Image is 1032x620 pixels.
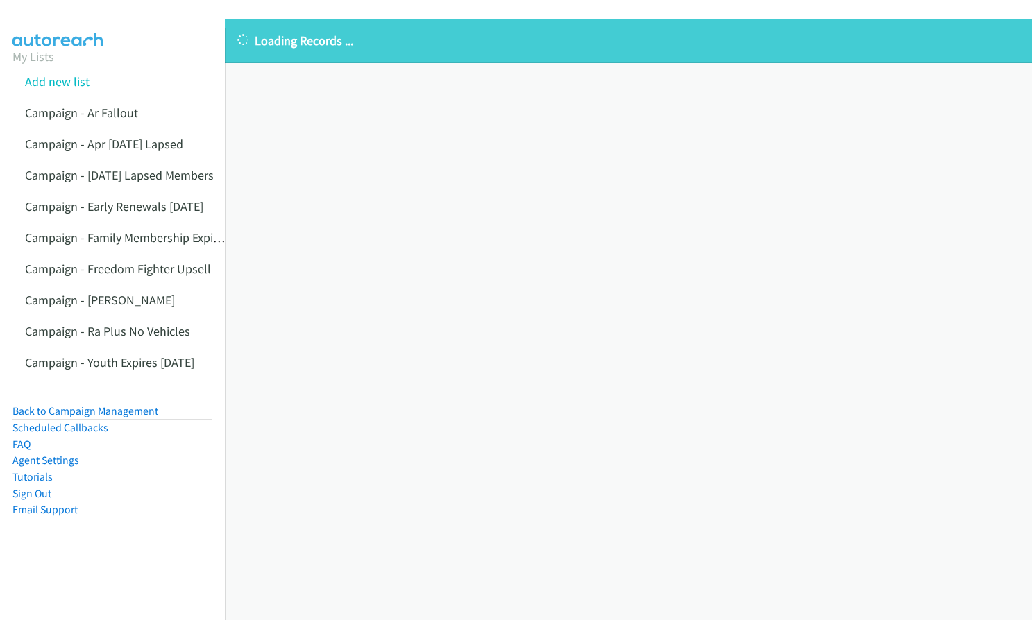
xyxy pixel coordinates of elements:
[12,438,31,451] a: FAQ
[25,136,183,152] a: Campaign - Apr [DATE] Lapsed
[25,323,190,339] a: Campaign - Ra Plus No Vehicles
[25,230,266,246] a: Campaign - Family Membership Expires [DATE]
[12,421,108,434] a: Scheduled Callbacks
[12,487,51,500] a: Sign Out
[25,261,211,277] a: Campaign - Freedom Fighter Upsell
[25,74,90,89] a: Add new list
[12,503,78,516] a: Email Support
[25,198,203,214] a: Campaign - Early Renewals [DATE]
[237,31,1020,50] p: Loading Records ...
[25,354,194,370] a: Campaign - Youth Expires [DATE]
[12,454,79,467] a: Agent Settings
[25,105,138,121] a: Campaign - Ar Fallout
[12,470,53,483] a: Tutorials
[25,292,175,308] a: Campaign - [PERSON_NAME]
[12,404,158,417] a: Back to Campaign Management
[25,167,214,183] a: Campaign - [DATE] Lapsed Members
[12,49,54,64] a: My Lists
